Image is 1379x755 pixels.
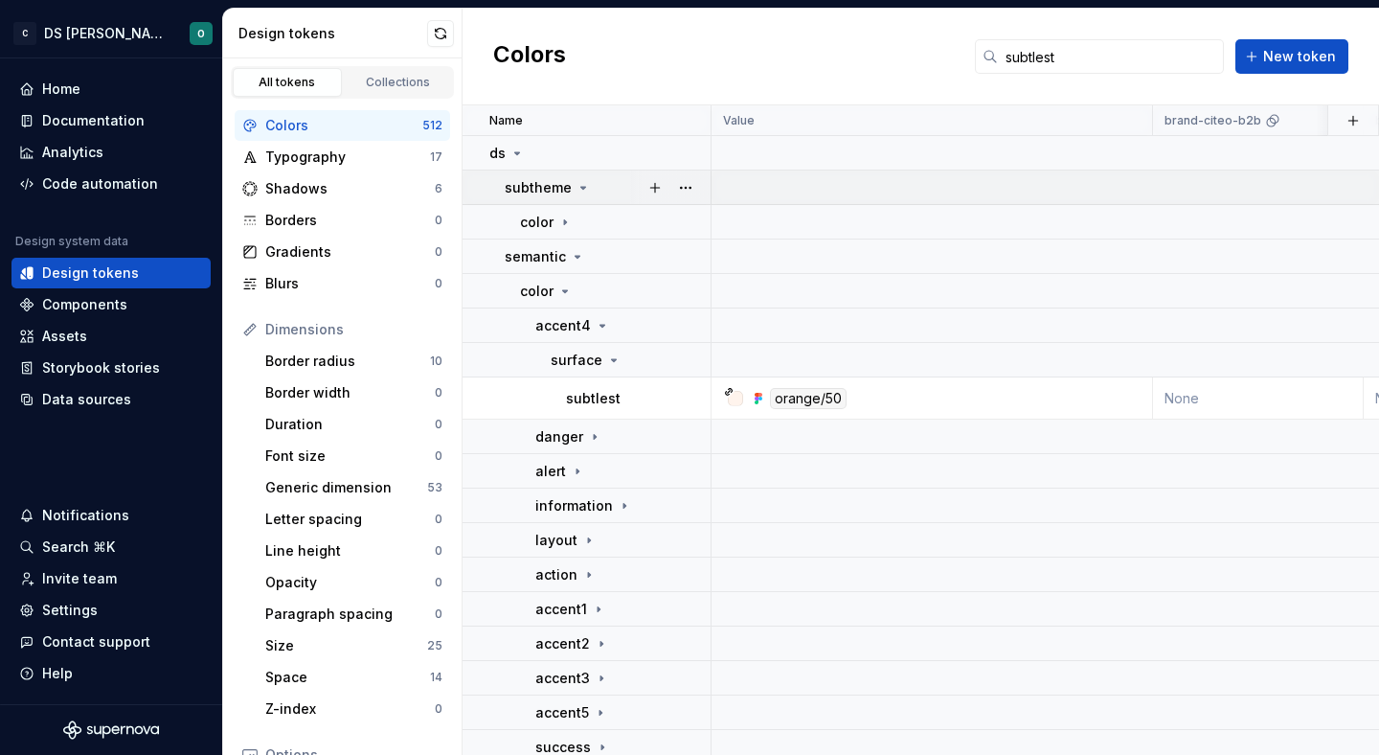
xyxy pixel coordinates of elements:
a: Shadows6 [235,173,450,204]
div: 0 [435,385,442,400]
div: 14 [430,670,442,685]
div: Storybook stories [42,358,160,377]
div: Design tokens [238,24,427,43]
div: Border width [265,383,435,402]
p: Value [723,113,755,128]
div: Settings [42,601,98,620]
a: Line height0 [258,536,450,566]
a: Settings [11,595,211,626]
a: Invite team [11,563,211,594]
a: Design tokens [11,258,211,288]
a: Z-index0 [258,694,450,724]
div: 0 [435,244,442,260]
a: Blurs0 [235,268,450,299]
p: subtheme [505,178,572,197]
div: Contact support [42,632,150,652]
button: CDS [PERSON_NAME]O [4,12,218,54]
a: Borders0 [235,205,450,236]
a: Assets [11,321,211,352]
div: 0 [435,543,442,559]
div: 25 [427,638,442,653]
a: Gradients0 [235,237,450,267]
h2: Colors [493,39,566,74]
div: Design tokens [42,263,139,283]
div: 0 [435,276,442,291]
a: Paragraph spacing0 [258,599,450,629]
div: Size [265,636,427,655]
td: None [1153,377,1364,420]
p: alert [535,462,566,481]
p: accent1 [535,600,587,619]
div: C [13,22,36,45]
div: Notifications [42,506,129,525]
p: layout [535,531,577,550]
a: Data sources [11,384,211,415]
a: Font size0 [258,441,450,471]
svg: Supernova Logo [63,721,159,740]
a: Generic dimension53 [258,472,450,503]
div: 512 [422,118,442,133]
button: Contact support [11,627,211,657]
a: Colors512 [235,110,450,141]
p: accent2 [535,634,590,653]
a: Home [11,74,211,104]
div: Paragraph spacing [265,605,435,624]
span: New token [1263,47,1336,66]
a: Storybook stories [11,353,211,383]
div: 0 [435,448,442,464]
div: Gradients [265,242,435,262]
div: 0 [435,213,442,228]
div: Typography [265,148,430,167]
div: 6 [435,181,442,196]
div: Borders [265,211,435,230]
div: Documentation [42,111,145,130]
div: Components [42,295,127,314]
button: New token [1235,39,1348,74]
p: information [535,496,613,515]
div: Collections [350,75,446,90]
div: Data sources [42,390,131,409]
div: Line height [265,541,435,561]
p: subtlest [566,389,621,408]
div: Code automation [42,174,158,194]
div: Generic dimension [265,478,427,497]
a: Components [11,289,211,320]
p: accent5 [535,703,589,722]
div: 17 [430,149,442,165]
a: Size25 [258,630,450,661]
div: Dimensions [265,320,442,339]
a: Border radius10 [258,346,450,377]
div: Home [42,80,80,99]
div: 0 [435,512,442,527]
div: orange/50 [770,388,847,409]
div: Opacity [265,573,435,592]
p: color [520,282,554,301]
a: Code automation [11,169,211,199]
p: brand-citeo-b2b [1164,113,1261,128]
p: Name [489,113,523,128]
div: Invite team [42,569,117,588]
a: Duration0 [258,409,450,440]
div: Border radius [265,352,430,371]
p: ds [489,144,506,163]
a: Letter spacing0 [258,504,450,535]
div: Blurs [265,274,435,293]
div: Colors [265,116,422,135]
p: accent4 [535,316,591,335]
div: 10 [430,354,442,369]
p: color [520,213,554,232]
div: DS [PERSON_NAME] [44,24,167,43]
div: All tokens [239,75,335,90]
p: action [535,565,577,584]
div: O [197,26,205,41]
div: 0 [435,701,442,717]
div: 0 [435,417,442,432]
p: accent3 [535,669,590,688]
div: Analytics [42,143,103,162]
div: 0 [435,575,442,590]
p: semantic [505,247,566,266]
a: Typography17 [235,142,450,172]
div: Font size [265,446,435,466]
div: Z-index [265,699,435,719]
